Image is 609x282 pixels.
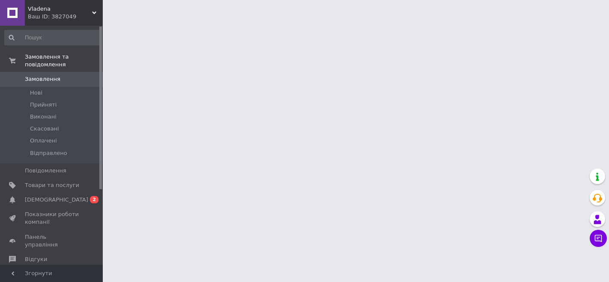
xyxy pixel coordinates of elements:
[25,75,60,83] span: Замовлення
[590,230,607,247] button: Чат з покупцем
[25,196,88,204] span: [DEMOGRAPHIC_DATA]
[25,181,79,189] span: Товари та послуги
[30,89,42,97] span: Нові
[28,13,103,21] div: Ваш ID: 3827049
[30,149,67,157] span: Відправлено
[4,30,101,45] input: Пошук
[90,196,99,203] span: 2
[25,211,79,226] span: Показники роботи компанії
[25,233,79,249] span: Панель управління
[30,125,59,133] span: Скасовані
[25,255,47,263] span: Відгуки
[25,53,103,68] span: Замовлення та повідомлення
[30,113,57,121] span: Виконані
[28,5,92,13] span: Vladena
[25,167,66,175] span: Повідомлення
[30,101,57,109] span: Прийняті
[30,137,57,145] span: Оплачені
